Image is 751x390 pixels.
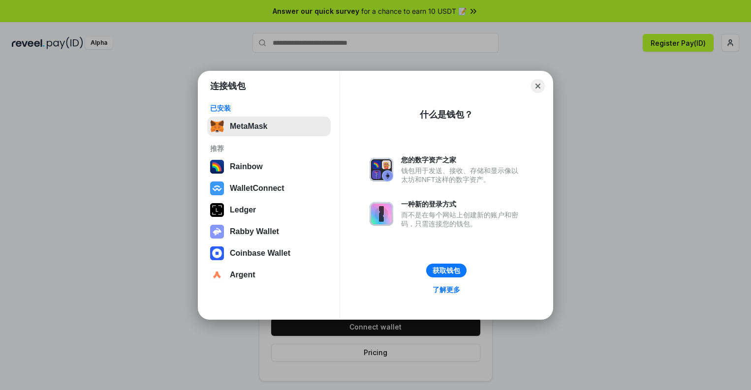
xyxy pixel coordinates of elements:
button: Coinbase Wallet [207,243,331,263]
div: 推荐 [210,144,328,153]
button: Close [531,79,545,93]
img: svg+xml,%3Csvg%20xmlns%3D%22http%3A%2F%2Fwww.w3.org%2F2000%2Fsvg%22%20fill%3D%22none%22%20viewBox... [370,158,393,181]
div: Rabby Wallet [230,227,279,236]
div: 了解更多 [433,285,460,294]
button: Rabby Wallet [207,222,331,241]
img: svg+xml,%3Csvg%20xmlns%3D%22http%3A%2F%2Fwww.w3.org%2F2000%2Fsvg%22%20width%3D%2228%22%20height%3... [210,203,224,217]
img: svg+xml,%3Csvg%20width%3D%2228%22%20height%3D%2228%22%20viewBox%3D%220%200%2028%2028%22%20fill%3D... [210,268,224,282]
h1: 连接钱包 [210,80,246,92]
button: MetaMask [207,117,331,136]
div: 而不是在每个网站上创建新的账户和密码，只需连接您的钱包。 [401,210,523,228]
div: 什么是钱包？ [420,109,473,120]
img: svg+xml,%3Csvg%20xmlns%3D%22http%3A%2F%2Fwww.w3.org%2F2000%2Fsvg%22%20fill%3D%22none%22%20viewBox... [370,202,393,226]
div: Argent [230,270,255,279]
img: svg+xml,%3Csvg%20width%3D%2228%22%20height%3D%2228%22%20viewBox%3D%220%200%2028%2028%22%20fill%3D... [210,246,224,260]
button: Rainbow [207,157,331,177]
a: 了解更多 [427,283,466,296]
button: WalletConnect [207,179,331,198]
button: Ledger [207,200,331,220]
div: MetaMask [230,122,267,131]
div: 您的数字资产之家 [401,155,523,164]
div: 一种新的登录方式 [401,200,523,209]
img: svg+xml,%3Csvg%20width%3D%2228%22%20height%3D%2228%22%20viewBox%3D%220%200%2028%2028%22%20fill%3D... [210,181,224,195]
div: WalletConnect [230,184,284,193]
div: Coinbase Wallet [230,249,290,258]
div: 已安装 [210,104,328,113]
div: Rainbow [230,162,263,171]
img: svg+xml,%3Csvg%20xmlns%3D%22http%3A%2F%2Fwww.w3.org%2F2000%2Fsvg%22%20fill%3D%22none%22%20viewBox... [210,225,224,239]
div: 钱包用于发送、接收、存储和显示像以太坊和NFT这样的数字资产。 [401,166,523,184]
div: Ledger [230,206,256,214]
button: Argent [207,265,331,285]
div: 获取钱包 [433,266,460,275]
img: svg+xml,%3Csvg%20width%3D%22120%22%20height%3D%22120%22%20viewBox%3D%220%200%20120%20120%22%20fil... [210,160,224,174]
button: 获取钱包 [426,264,467,277]
img: svg+xml,%3Csvg%20fill%3D%22none%22%20height%3D%2233%22%20viewBox%3D%220%200%2035%2033%22%20width%... [210,120,224,133]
